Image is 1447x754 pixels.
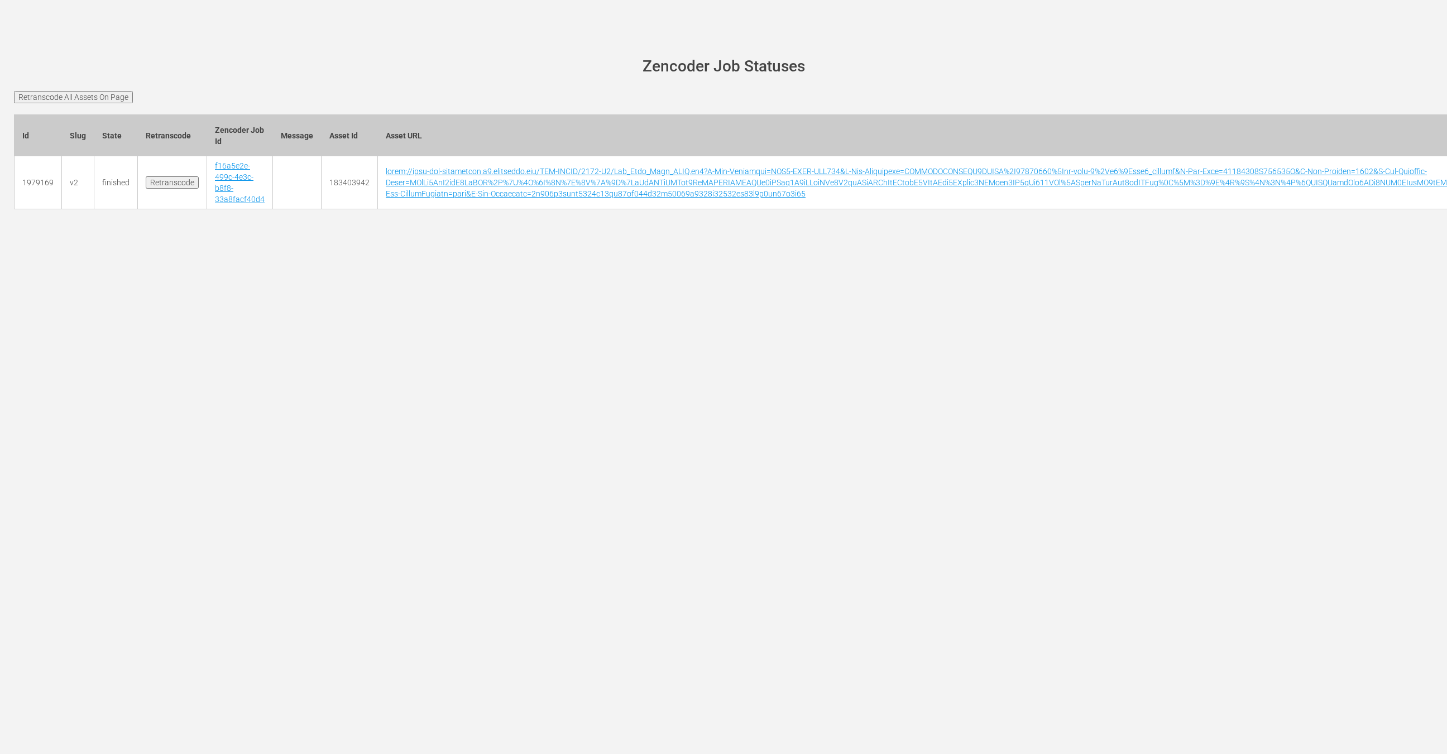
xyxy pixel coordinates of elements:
[322,156,378,209] td: 183403942
[62,114,94,156] th: Slug
[273,114,322,156] th: Message
[322,114,378,156] th: Asset Id
[30,58,1417,75] h1: Zencoder Job Statuses
[94,114,138,156] th: State
[215,161,265,204] a: f16a5e2e-499c-4e3c-b8f8-33a8facf40d4
[94,156,138,209] td: finished
[14,91,133,103] input: Retranscode All Assets On Page
[15,114,62,156] th: Id
[138,114,207,156] th: Retranscode
[207,114,273,156] th: Zencoder Job Id
[15,156,62,209] td: 1979169
[62,156,94,209] td: v2
[146,176,199,189] input: Retranscode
